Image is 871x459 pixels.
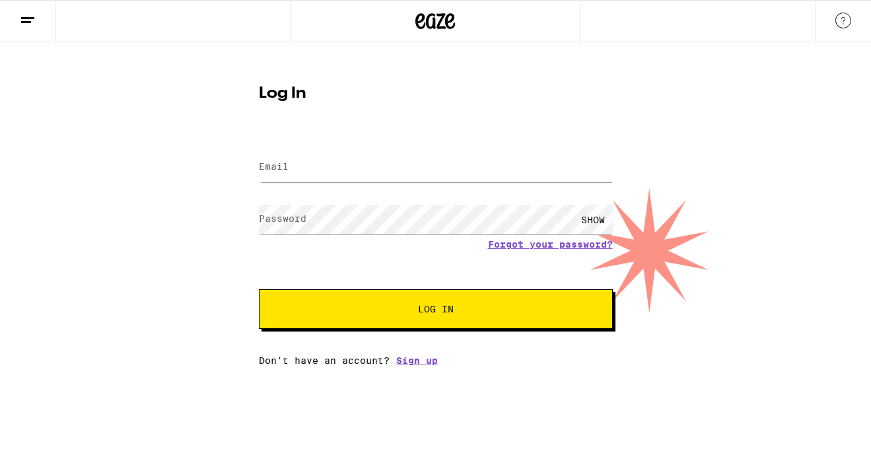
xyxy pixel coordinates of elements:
[396,355,438,366] a: Sign up
[259,213,306,224] label: Password
[259,355,613,366] div: Don't have an account?
[573,205,613,234] div: SHOW
[488,239,613,250] a: Forgot your password?
[259,86,613,102] h1: Log In
[418,304,454,314] span: Log In
[259,153,613,182] input: Email
[259,161,289,172] label: Email
[259,289,613,329] button: Log In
